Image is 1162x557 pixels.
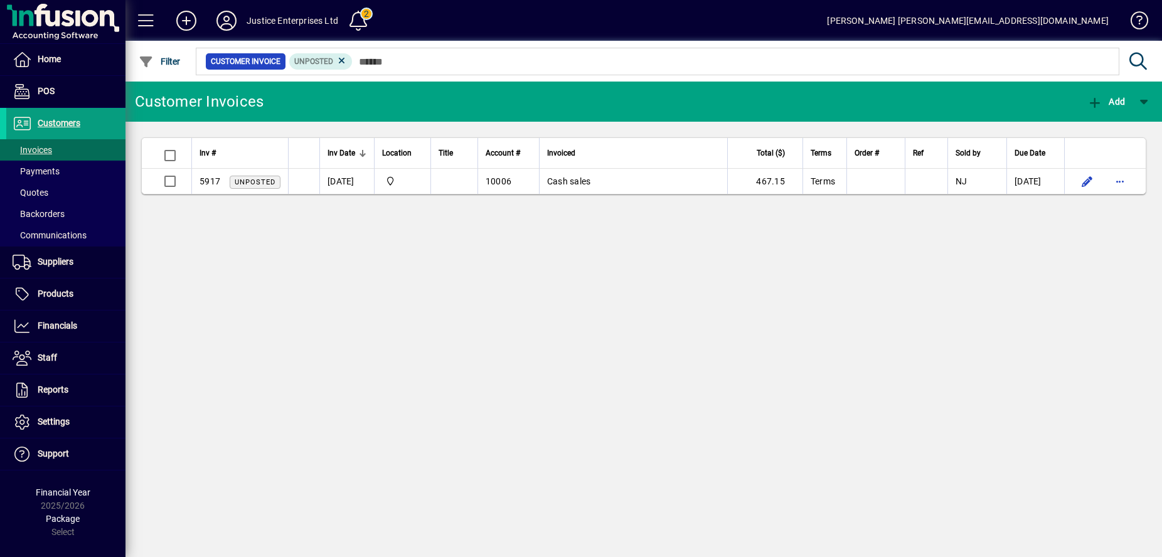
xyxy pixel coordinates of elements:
[46,514,80,524] span: Package
[200,176,220,186] span: 5917
[38,257,73,267] span: Suppliers
[13,145,52,155] span: Invoices
[38,385,68,395] span: Reports
[811,176,835,186] span: Terms
[6,438,125,470] a: Support
[36,487,90,497] span: Financial Year
[38,118,80,128] span: Customers
[247,11,338,31] div: Justice Enterprises Ltd
[6,310,125,342] a: Financials
[319,169,374,194] td: [DATE]
[38,289,73,299] span: Products
[289,53,353,70] mat-chip: Customer Invoice Status: Unposted
[486,146,531,160] div: Account #
[38,448,69,459] span: Support
[136,50,184,73] button: Filter
[294,57,333,66] span: Unposted
[1006,169,1064,194] td: [DATE]
[200,146,280,160] div: Inv #
[382,174,423,188] span: henderson warehouse
[139,56,181,66] span: Filter
[6,406,125,438] a: Settings
[6,161,125,182] a: Payments
[811,146,831,160] span: Terms
[956,146,981,160] span: Sold by
[1015,146,1057,160] div: Due Date
[855,146,897,160] div: Order #
[1077,171,1097,191] button: Edit
[486,176,511,186] span: 10006
[6,182,125,203] a: Quotes
[956,176,967,186] span: NJ
[13,166,60,176] span: Payments
[206,9,247,32] button: Profile
[735,146,796,160] div: Total ($)
[1110,171,1130,191] button: More options
[439,146,470,160] div: Title
[235,178,275,186] span: Unposted
[6,225,125,246] a: Communications
[913,146,940,160] div: Ref
[328,146,355,160] span: Inv Date
[38,321,77,331] span: Financials
[135,92,264,112] div: Customer Invoices
[38,54,61,64] span: Home
[1121,3,1146,43] a: Knowledge Base
[1084,90,1128,113] button: Add
[6,76,125,107] a: POS
[382,146,423,160] div: Location
[727,169,802,194] td: 467.15
[6,342,125,374] a: Staff
[439,146,453,160] span: Title
[827,11,1109,31] div: [PERSON_NAME] [PERSON_NAME][EMAIL_ADDRESS][DOMAIN_NAME]
[38,86,55,96] span: POS
[6,247,125,278] a: Suppliers
[1087,97,1125,107] span: Add
[757,146,785,160] span: Total ($)
[38,416,70,427] span: Settings
[6,374,125,406] a: Reports
[956,146,999,160] div: Sold by
[328,146,366,160] div: Inv Date
[486,146,520,160] span: Account #
[200,146,216,160] span: Inv #
[38,353,57,363] span: Staff
[6,278,125,310] a: Products
[547,146,575,160] span: Invoiced
[547,176,591,186] span: Cash sales
[547,146,720,160] div: Invoiced
[13,230,87,240] span: Communications
[211,55,280,68] span: Customer Invoice
[13,209,65,219] span: Backorders
[913,146,924,160] span: Ref
[382,146,412,160] span: Location
[855,146,879,160] span: Order #
[6,44,125,75] a: Home
[6,139,125,161] a: Invoices
[6,203,125,225] a: Backorders
[13,188,48,198] span: Quotes
[166,9,206,32] button: Add
[1015,146,1045,160] span: Due Date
